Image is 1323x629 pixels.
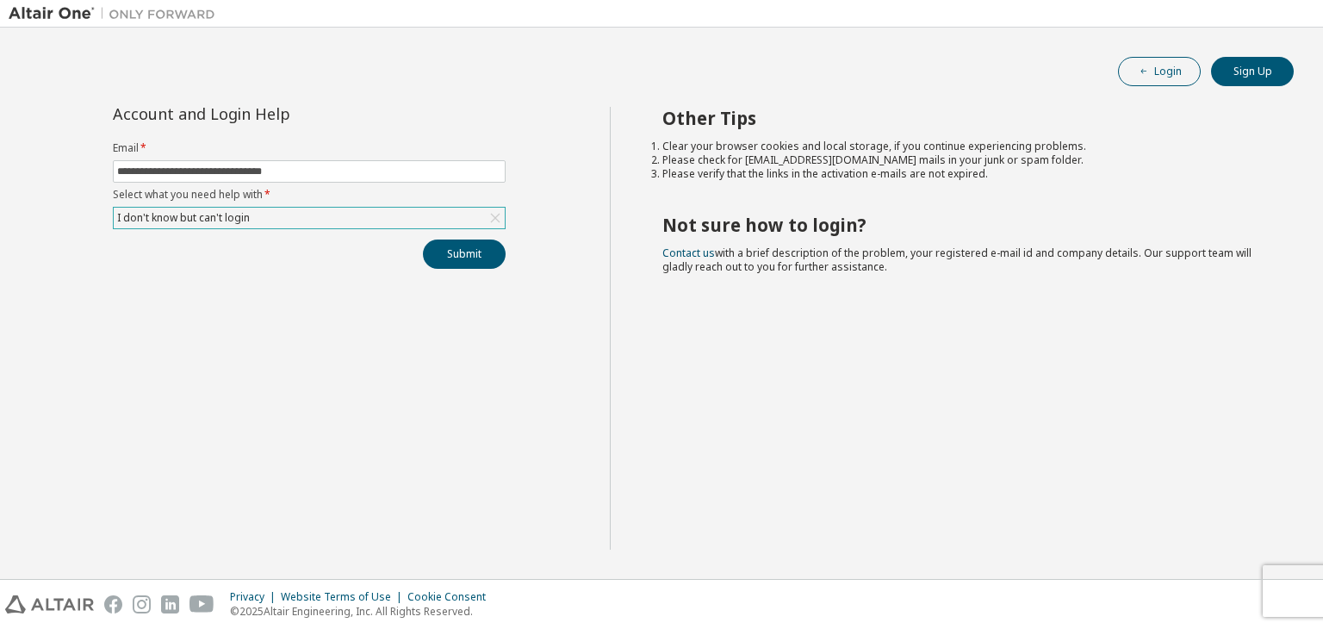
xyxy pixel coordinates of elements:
label: Select what you need help with [113,188,506,202]
button: Sign Up [1211,57,1294,86]
label: Email [113,141,506,155]
a: Contact us [662,246,715,260]
img: youtube.svg [189,595,214,613]
p: © 2025 Altair Engineering, Inc. All Rights Reserved. [230,604,496,619]
div: Privacy [230,590,281,604]
img: linkedin.svg [161,595,179,613]
img: Altair One [9,5,224,22]
li: Clear your browser cookies and local storage, if you continue experiencing problems. [662,140,1264,153]
img: altair_logo.svg [5,595,94,613]
button: Submit [423,240,506,269]
img: instagram.svg [133,595,151,613]
div: I don't know but can't login [114,208,505,228]
img: facebook.svg [104,595,122,613]
button: Login [1118,57,1201,86]
h2: Not sure how to login? [662,214,1264,236]
span: with a brief description of the problem, your registered e-mail id and company details. Our suppo... [662,246,1252,274]
div: I don't know but can't login [115,209,252,227]
div: Cookie Consent [407,590,496,604]
li: Please check for [EMAIL_ADDRESS][DOMAIN_NAME] mails in your junk or spam folder. [662,153,1264,167]
h2: Other Tips [662,107,1264,129]
div: Account and Login Help [113,107,427,121]
li: Please verify that the links in the activation e-mails are not expired. [662,167,1264,181]
div: Website Terms of Use [281,590,407,604]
